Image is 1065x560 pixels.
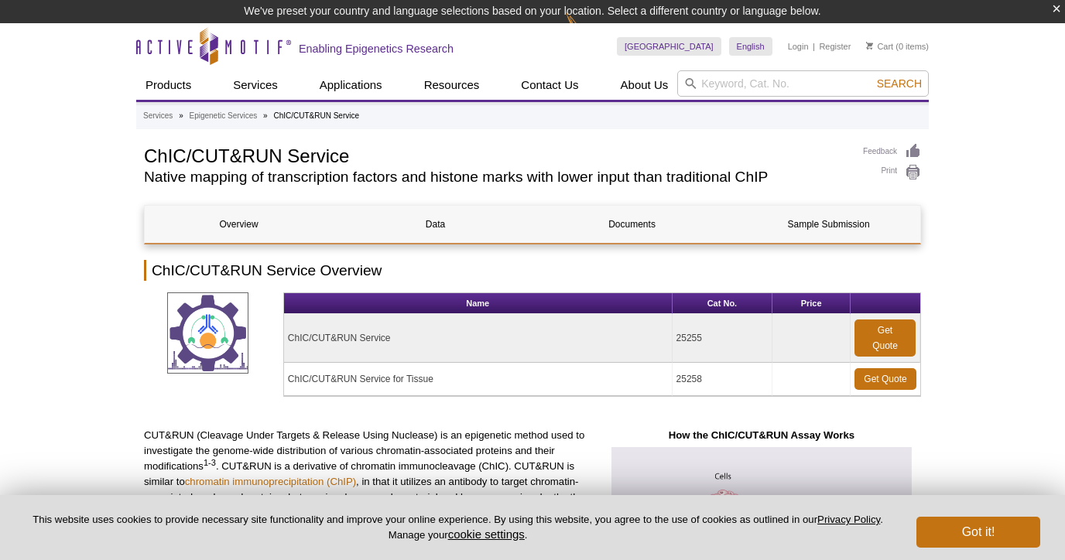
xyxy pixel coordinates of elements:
h2: Enabling Epigenetics Research [299,42,454,56]
button: cookie settings [448,528,525,541]
img: Change Here [566,12,607,48]
h1: ChIC/CUT&RUN Service [144,143,848,166]
a: Feedback [863,143,921,160]
a: Register [819,41,851,52]
a: About Us [611,70,678,100]
a: Login [788,41,809,52]
span: Search [877,77,922,90]
li: (0 items) [866,37,929,56]
img: ChIC/CUT&RUN Service [167,292,248,374]
td: ChIC/CUT&RUN Service [284,314,673,363]
a: Services [143,109,173,123]
li: | [813,37,815,56]
td: 25258 [673,363,773,396]
button: Search [872,77,926,90]
a: Applications [310,70,392,100]
a: Services [224,70,287,100]
img: Your Cart [866,42,873,50]
a: Sample Submission [735,206,923,243]
a: Cart [866,41,893,52]
p: CUT&RUN (Cleavage Under Targets & Release Using Nuclease) is an epigenetic method used to investi... [144,428,591,521]
th: Cat No. [673,293,773,314]
input: Keyword, Cat. No. [677,70,929,97]
strong: How the ChIC/CUT&RUN Assay Works [669,429,854,441]
a: Privacy Policy [817,514,880,525]
li: ChIC/CUT&RUN Service [273,111,359,120]
li: » [263,111,268,120]
a: Overview [145,206,333,243]
th: Price [772,293,851,314]
a: Products [136,70,200,100]
a: English [729,37,772,56]
td: 25255 [673,314,773,363]
a: chromatin immunoprecipitation (ChIP) [185,476,356,487]
td: ChIC/CUT&RUN Service for Tissue [284,363,673,396]
h2: ChIC/CUT&RUN Service Overview [144,260,921,281]
a: Epigenetic Services [189,109,257,123]
a: Get Quote [854,319,916,357]
a: Resources [415,70,489,100]
h2: Native mapping of transcription factors and histone marks with lower input than traditional ChIP [144,170,848,184]
li: » [179,111,183,120]
p: This website uses cookies to provide necessary site functionality and improve your online experie... [25,513,891,542]
button: Got it! [916,517,1040,548]
a: Data [341,206,529,243]
th: Name [284,293,673,314]
a: Get Quote [854,368,916,390]
a: Contact Us [512,70,587,100]
a: Print [863,164,921,181]
sup: 1-3 [204,458,216,467]
a: Documents [538,206,726,243]
a: [GEOGRAPHIC_DATA] [617,37,721,56]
